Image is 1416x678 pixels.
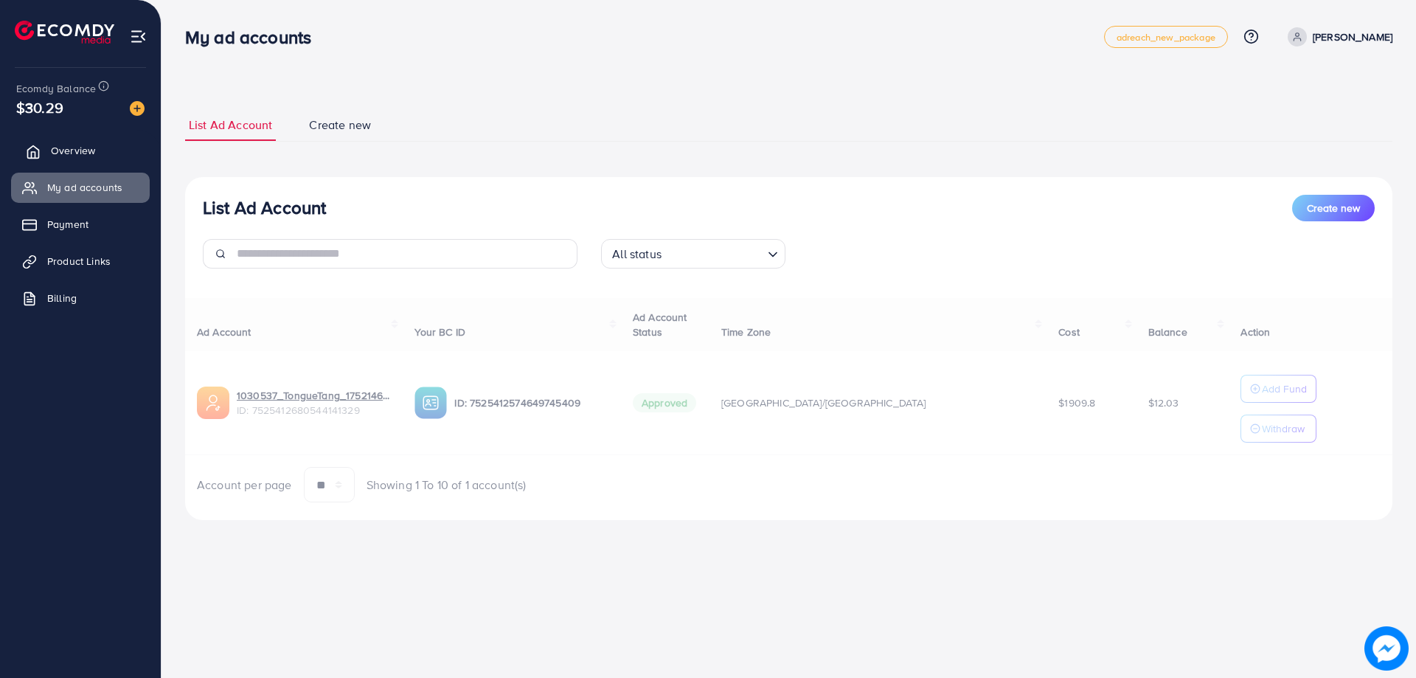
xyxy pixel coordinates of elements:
[1292,195,1375,221] button: Create new
[1117,32,1215,42] span: adreach_new_package
[11,136,150,165] a: Overview
[203,197,326,218] h3: List Ad Account
[1313,28,1392,46] p: [PERSON_NAME]
[666,241,762,265] input: Search for option
[11,246,150,276] a: Product Links
[1282,27,1392,46] a: [PERSON_NAME]
[16,81,96,96] span: Ecomdy Balance
[130,28,147,45] img: menu
[47,291,77,305] span: Billing
[130,101,145,116] img: image
[1104,26,1228,48] a: adreach_new_package
[1364,626,1409,671] img: image
[11,283,150,313] a: Billing
[185,27,323,48] h3: My ad accounts
[11,210,150,239] a: Payment
[51,143,95,158] span: Overview
[1307,201,1360,215] span: Create new
[47,180,122,195] span: My ad accounts
[601,239,785,269] div: Search for option
[11,173,150,202] a: My ad accounts
[47,217,88,232] span: Payment
[47,254,111,269] span: Product Links
[15,21,114,44] img: logo
[309,117,371,134] span: Create new
[609,243,664,265] span: All status
[16,97,63,118] span: $30.29
[189,117,272,134] span: List Ad Account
